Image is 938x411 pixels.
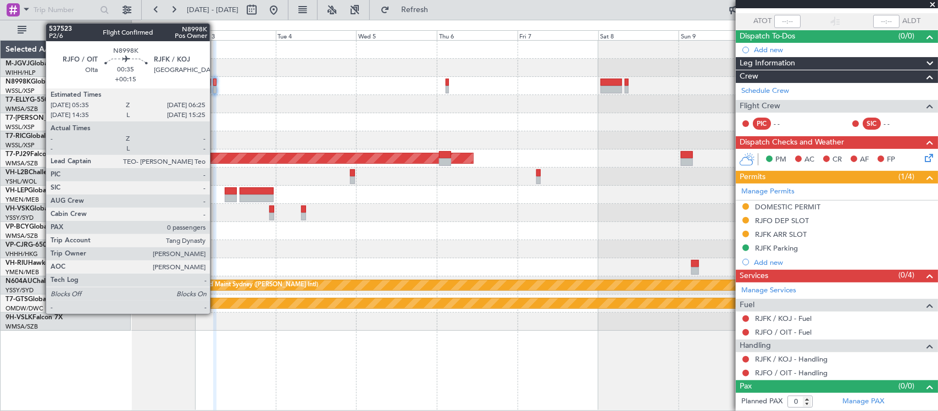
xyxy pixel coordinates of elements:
[898,380,914,392] span: (0/0)
[12,21,119,39] button: All Aircraft
[842,396,884,407] a: Manage PAX
[754,258,933,267] div: Add new
[29,26,116,34] span: All Aircraft
[5,260,28,266] span: VH-RIU
[5,79,31,85] span: N8998K
[5,115,107,121] a: T7-[PERSON_NAME]Global 7500
[356,30,437,40] div: Wed 5
[134,22,152,31] div: [DATE]
[5,187,65,194] a: VH-LEPGlobal 6000
[375,1,441,19] button: Refresh
[679,30,759,40] div: Sun 9
[5,296,28,303] span: T7-GTS
[755,314,812,323] a: RJFK / KOJ - Fuel
[753,16,772,27] span: ATOT
[195,30,276,40] div: Mon 3
[740,340,771,352] span: Handling
[740,70,758,83] span: Crew
[5,177,37,186] a: YSHL/WOL
[774,119,798,129] div: - -
[775,154,786,165] span: PM
[755,230,807,239] div: RJFK ARR SLOT
[740,30,795,43] span: Dispatch To-Dos
[740,380,752,393] span: Pax
[5,224,29,230] span: VP-BCY
[754,45,933,54] div: Add new
[5,314,63,321] a: 9H-VSLKFalcon 7X
[5,141,35,149] a: WSSL/XSP
[898,30,914,42] span: (0/0)
[741,86,789,97] a: Schedule Crew
[5,133,26,140] span: T7-RIC
[5,250,38,258] a: VHHH/HKG
[902,16,920,27] span: ALDT
[5,196,39,204] a: YMEN/MEB
[740,299,754,312] span: Fuel
[887,154,895,165] span: FP
[5,60,67,67] a: M-JGVJGlobal 5000
[5,97,48,103] a: T7-ELLYG-550
[5,187,28,194] span: VH-LEP
[5,268,39,276] a: YMEN/MEB
[5,79,68,85] a: N8998KGlobal 6000
[740,100,780,113] span: Flight Crew
[5,60,30,67] span: M-JGVJ
[191,277,319,293] div: Planned Maint Sydney ([PERSON_NAME] Intl)
[755,368,828,377] a: RJFO / OIT - Handling
[898,269,914,281] span: (0/4)
[774,15,801,28] input: --:--
[753,118,771,130] div: PIC
[34,2,97,18] input: Trip Number
[5,260,74,266] a: VH-RIUHawker 800XP
[741,186,795,197] a: Manage Permits
[5,323,38,331] a: WMSA/SZB
[5,278,32,285] span: N604AU
[5,205,90,212] a: VH-VSKGlobal Express XRS
[5,151,60,158] a: T7-PJ29Falcon 7X
[276,30,357,40] div: Tue 4
[5,304,43,313] a: OMDW/DWC
[5,151,30,158] span: T7-PJ29
[5,214,34,222] a: YSSY/SYD
[755,202,820,212] div: DOMESTIC PERMIT
[5,169,29,176] span: VH-L2B
[884,119,908,129] div: - -
[5,205,30,212] span: VH-VSK
[755,354,828,364] a: RJFK / KOJ - Handling
[518,30,598,40] div: Fri 7
[598,30,679,40] div: Sat 8
[5,133,63,140] a: T7-RICGlobal 6000
[740,57,795,70] span: Leg Information
[5,242,28,248] span: VP-CJR
[5,97,30,103] span: T7-ELLY
[5,123,35,131] a: WSSL/XSP
[860,154,869,165] span: AF
[5,105,38,113] a: WMSA/SZB
[740,136,844,149] span: Dispatch Checks and Weather
[755,327,812,337] a: RJFO / OIT - Fuel
[392,6,438,14] span: Refresh
[114,30,195,40] div: Sun 2
[898,171,914,182] span: (1/4)
[5,232,38,240] a: WMSA/SZB
[5,87,35,95] a: WSSL/XSP
[741,396,782,407] label: Planned PAX
[5,286,34,295] a: YSSY/SYD
[741,285,796,296] a: Manage Services
[5,159,38,168] a: WMSA/SZB
[187,5,238,15] span: [DATE] - [DATE]
[5,296,65,303] a: T7-GTSGlobal 7500
[5,224,66,230] a: VP-BCYGlobal 5000
[5,278,80,285] a: N604AUChallenger 604
[755,216,809,225] div: RJFO DEP SLOT
[863,118,881,130] div: SIC
[5,115,69,121] span: T7-[PERSON_NAME]
[437,30,518,40] div: Thu 6
[5,242,47,248] a: VP-CJRG-650
[740,270,768,282] span: Services
[5,69,36,77] a: WIHH/HLP
[755,243,798,253] div: RJFK Parking
[740,171,765,184] span: Permits
[804,154,814,165] span: AC
[832,154,842,165] span: CR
